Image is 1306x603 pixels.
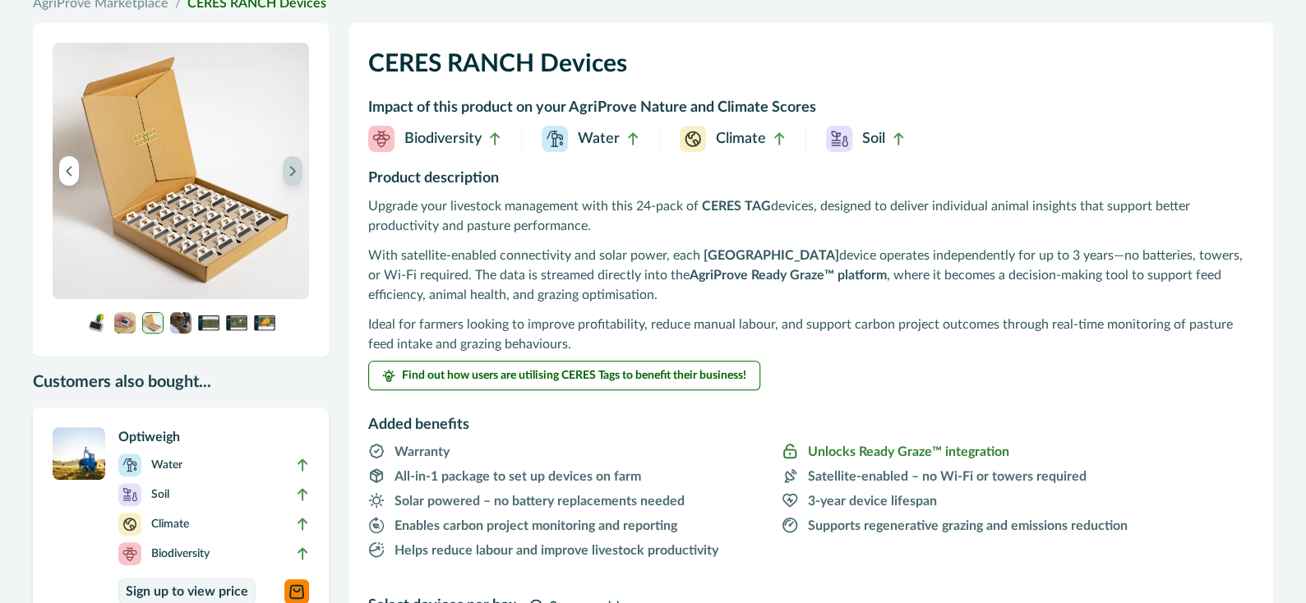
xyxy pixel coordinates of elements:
[86,312,108,334] img: A single CERES RANCH device
[716,128,766,150] p: Climate
[808,516,1128,536] p: Supports regenerative grazing and emissions reduction
[404,128,482,150] p: Biodiversity
[808,442,1009,462] p: Unlocks Ready Graze™ integration
[368,43,1253,95] h1: CERES RANCH Devices
[578,128,620,150] p: Water
[151,457,182,474] p: Water
[368,397,1253,441] h2: Added benefits
[368,361,760,390] button: Find out how users are utilising CERES Tags to benefit their business!
[395,467,641,486] p: All-in-1 package to set up devices on farm
[395,541,718,560] p: Helps reduce labour and improve livestock productivity
[395,516,677,536] p: Enables carbon project monitoring and reporting
[53,427,105,480] img: A single CERES RANCH device
[126,584,248,600] p: Sign up to view price
[151,516,189,533] p: Climate
[368,95,1253,126] h2: Impact of this product on your AgriProve Nature and Climate Scores
[170,312,192,334] img: A CERES RANCH device applied to the ear of a cow
[226,312,247,334] img: A screenshot of the Ready Graze application showing a heatmap of grazing activity
[368,168,1253,196] h2: Product description
[151,545,210,563] p: Biodiversity
[402,370,746,381] span: Find out how users are utilising CERES Tags to benefit their business!
[702,200,771,213] strong: CERES TAG
[808,467,1087,486] p: Satellite-enabled – no Wi-Fi or towers required
[59,156,79,186] button: Previous image
[690,269,887,282] strong: AgriProve Ready Graze™ platform
[151,486,169,504] p: Soil
[808,491,937,511] p: 3-year device lifespan
[862,128,885,150] p: Soil
[368,246,1253,305] p: With satellite-enabled connectivity and solar power, each device operates independently for up to...
[118,427,309,447] p: Optiweigh
[704,249,839,262] strong: [GEOGRAPHIC_DATA]
[395,442,450,462] p: Warranty
[198,312,219,334] img: A screenshot of the Ready Graze application showing a 3D map of animal positions
[114,312,136,334] img: A hand holding a CERES RANCH device
[368,196,1253,236] p: Upgrade your livestock management with this 24-pack of devices, designed to deliver individual an...
[142,312,164,334] img: A box of CERES RANCH devices
[283,156,302,186] button: Next image
[33,370,329,394] p: Customers also bought...
[395,491,685,511] p: Solar powered – no battery replacements needed
[368,315,1253,354] p: Ideal for farmers looking to improve profitability, reduce manual labour, and support carbon proj...
[254,312,275,334] img: A screenshot of the Ready Graze application showing a paddock layout
[53,43,309,299] img: A box of CERES RANCH devices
